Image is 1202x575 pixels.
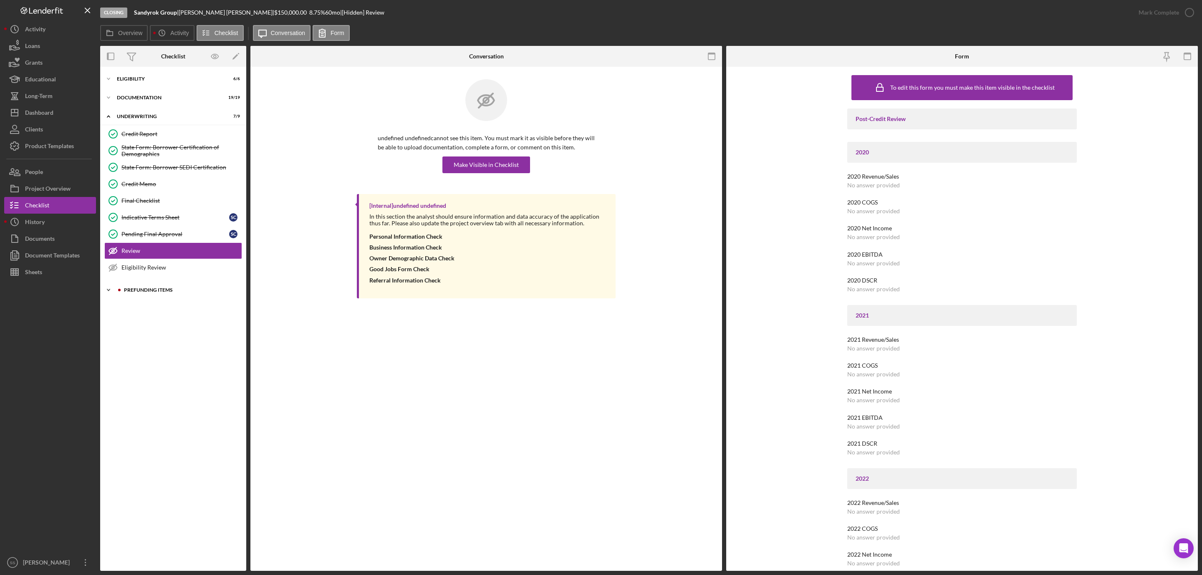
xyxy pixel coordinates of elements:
[25,264,42,282] div: Sheets
[25,21,45,40] div: Activity
[21,554,75,573] div: [PERSON_NAME]
[847,362,1077,369] div: 2021 COGS
[369,255,607,262] div: Owner Demographic Data Check
[4,138,96,154] button: Product Templates
[170,30,189,36] label: Activity
[121,214,229,221] div: Indicative Terms Sheet
[229,213,237,222] div: S C
[104,259,242,276] a: Eligibility Review
[4,180,96,197] button: Project Overview
[856,149,1068,156] div: 2020
[25,214,45,232] div: History
[4,21,96,38] button: Activity
[121,247,242,254] div: Review
[25,247,80,266] div: Document Templates
[1174,538,1194,558] div: Open Intercom Messenger
[847,286,900,293] div: No answer provided
[4,264,96,280] button: Sheets
[225,95,240,100] div: 19 / 19
[121,231,229,237] div: Pending Final Approval
[118,30,142,36] label: Overview
[1130,4,1198,21] button: Mark Complete
[369,266,607,272] div: Good Jobs Form Check
[100,8,127,18] div: Closing
[121,164,242,171] div: State Form: Borrower SEDI Certification
[4,104,96,121] a: Dashboard
[847,251,1077,258] div: 2020 EBITDA
[4,54,96,71] button: Grants
[161,53,185,60] div: Checklist
[229,230,237,238] div: S C
[847,199,1077,206] div: 2020 COGS
[313,25,350,41] button: Form
[454,156,519,173] div: Make Visible in Checklist
[847,551,1077,558] div: 2022 Net Income
[469,53,504,60] div: Conversation
[117,76,219,81] div: Eligibility
[197,25,244,41] button: Checklist
[847,449,900,456] div: No answer provided
[104,142,242,159] a: State Form: Borrower Certification of Demographics
[104,226,242,242] a: Pending Final ApprovalSC
[847,423,900,430] div: No answer provided
[134,9,177,16] b: Sandyrok Group
[309,9,325,16] div: 8.75 %
[100,25,148,41] button: Overview
[104,159,242,176] a: State Form: Borrower SEDI Certification
[215,30,238,36] label: Checklist
[10,560,15,565] text: SS
[847,534,900,541] div: No answer provided
[856,475,1068,482] div: 2022
[4,230,96,247] a: Documents
[25,164,43,182] div: People
[847,371,900,378] div: No answer provided
[4,38,96,54] button: Loans
[847,173,1077,180] div: 2020 Revenue/Sales
[369,233,607,240] div: Personal Information Check
[331,30,344,36] label: Form
[4,71,96,88] button: Educational
[4,554,96,571] button: SS[PERSON_NAME]
[25,38,40,56] div: Loans
[124,287,236,293] div: Prefunding Items
[4,88,96,104] button: Long-Term
[134,9,179,16] div: |
[25,230,55,249] div: Documents
[369,202,446,209] div: [Internal] undefined undefined
[4,214,96,230] a: History
[369,213,607,233] div: In this section the analyst should ensure information and data accuracy of the application thus f...
[271,30,306,36] label: Conversation
[955,53,969,60] div: Form
[847,499,1077,506] div: 2022 Revenue/Sales
[225,76,240,81] div: 6 / 6
[4,197,96,214] button: Checklist
[179,9,274,16] div: [PERSON_NAME] [PERSON_NAME] |
[378,134,595,152] p: undefined undefined cannot see this item. You must mark it as visible before they will be able to...
[25,104,53,123] div: Dashboard
[104,176,242,192] a: Credit Memo
[847,397,900,404] div: No answer provided
[847,277,1077,284] div: 2020 DSCR
[253,25,311,41] button: Conversation
[856,116,1068,122] div: Post-Credit Review
[847,336,1077,343] div: 2021 Revenue/Sales
[847,388,1077,395] div: 2021 Net Income
[4,121,96,138] button: Clients
[856,312,1068,319] div: 2021
[104,209,242,226] a: Indicative Terms SheetSC
[121,264,242,271] div: Eligibility Review
[847,345,900,352] div: No answer provided
[121,131,242,137] div: Credit Report
[25,88,53,106] div: Long-Term
[25,197,49,216] div: Checklist
[25,180,71,199] div: Project Overview
[104,242,242,259] a: Review
[1139,4,1179,21] div: Mark Complete
[4,164,96,180] button: People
